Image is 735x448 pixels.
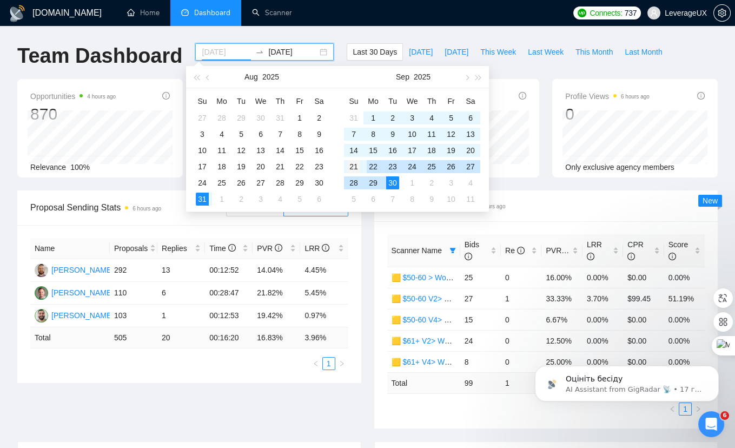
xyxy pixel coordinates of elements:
span: info-circle [322,244,329,252]
div: 31 [196,193,209,206]
a: searchScanner [252,8,292,17]
a: 🟨 $50-60 V4> World_Design Only_Roman-Web Design_General [392,315,613,324]
td: 2025-09-09 [383,126,402,142]
button: Last Month [619,43,668,61]
span: info-circle [228,244,236,252]
div: [PERSON_NAME] [51,287,114,299]
td: 2025-10-07 [383,191,402,207]
td: 5.45% [300,282,348,305]
a: 1 [323,358,335,370]
span: This Week [480,46,516,58]
div: 30 [313,176,326,189]
td: 2025-09-28 [344,175,363,191]
div: 6 [464,111,477,124]
td: 00:12:52 [205,259,253,282]
div: 12 [235,144,248,157]
td: 13 [157,259,205,282]
div: 27 [464,160,477,173]
div: 1 [215,193,228,206]
td: 2025-08-24 [193,175,212,191]
div: 8 [293,128,306,141]
td: 2025-08-29 [290,175,309,191]
button: [DATE] [403,43,439,61]
td: 2025-09-05 [441,110,461,126]
span: Replies [162,242,193,254]
td: 2025-10-06 [363,191,383,207]
span: LRR [304,244,329,253]
td: 2025-09-10 [402,126,422,142]
div: 22 [367,160,380,173]
th: We [251,93,270,110]
span: [DATE] [409,46,433,58]
span: Dashboard [194,8,230,17]
div: 8 [406,193,419,206]
td: 2025-08-07 [270,126,290,142]
td: 0.00% [664,267,705,288]
td: 2025-09-29 [363,175,383,191]
td: 2025-10-03 [441,175,461,191]
div: 13 [254,144,267,157]
td: 2025-09-19 [441,142,461,159]
td: 0.00% [582,267,623,288]
td: 2025-09-26 [441,159,461,175]
div: 1 [406,176,419,189]
div: 2 [235,193,248,206]
button: This Week [474,43,522,61]
span: info-circle [668,253,676,260]
a: homeHome [127,8,160,17]
span: right [339,360,345,367]
span: setting [714,9,730,17]
td: 2025-10-04 [461,175,480,191]
div: 2 [425,176,438,189]
span: Connects: [590,7,622,19]
span: PVR [546,246,571,255]
th: Mo [212,93,231,110]
td: 2025-09-17 [402,142,422,159]
th: Sa [309,93,329,110]
div: 5 [293,193,306,206]
div: 30 [254,111,267,124]
td: 2025-09-05 [290,191,309,207]
div: 2 [386,111,399,124]
th: Tu [231,93,251,110]
div: 25 [425,160,438,173]
span: left [313,360,319,367]
div: 3 [254,193,267,206]
span: info-circle [587,253,594,260]
div: 4 [215,128,228,141]
div: 28 [215,111,228,124]
div: 29 [293,176,306,189]
td: 2025-08-25 [212,175,231,191]
td: 6 [157,282,205,305]
div: 7 [274,128,287,141]
td: 2025-10-11 [461,191,480,207]
td: 2025-09-07 [344,126,363,142]
td: 00:28:47 [205,282,253,305]
div: 6 [313,193,326,206]
time: 6 hours ago [133,206,161,212]
td: 25 [460,267,501,288]
td: 2025-09-27 [461,159,480,175]
td: 21.82% [253,282,300,305]
div: 21 [274,160,287,173]
th: We [402,93,422,110]
span: PVR [257,244,282,253]
span: Last Month [625,46,662,58]
td: 2025-08-31 [344,110,363,126]
h1: Team Dashboard [17,43,182,69]
a: TV[PERSON_NAME] [35,288,114,297]
span: user [650,9,658,17]
td: 2025-07-31 [270,110,290,126]
td: 2025-10-10 [441,191,461,207]
td: 2025-08-13 [251,142,270,159]
span: [DATE] [445,46,468,58]
th: Th [270,93,290,110]
td: 2025-10-05 [344,191,363,207]
td: 2025-08-05 [231,126,251,142]
span: info-circle [627,253,635,260]
td: 2025-08-28 [270,175,290,191]
div: 26 [445,160,458,173]
div: 5 [445,111,458,124]
td: 4.45% [300,259,348,282]
div: 25 [215,176,228,189]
